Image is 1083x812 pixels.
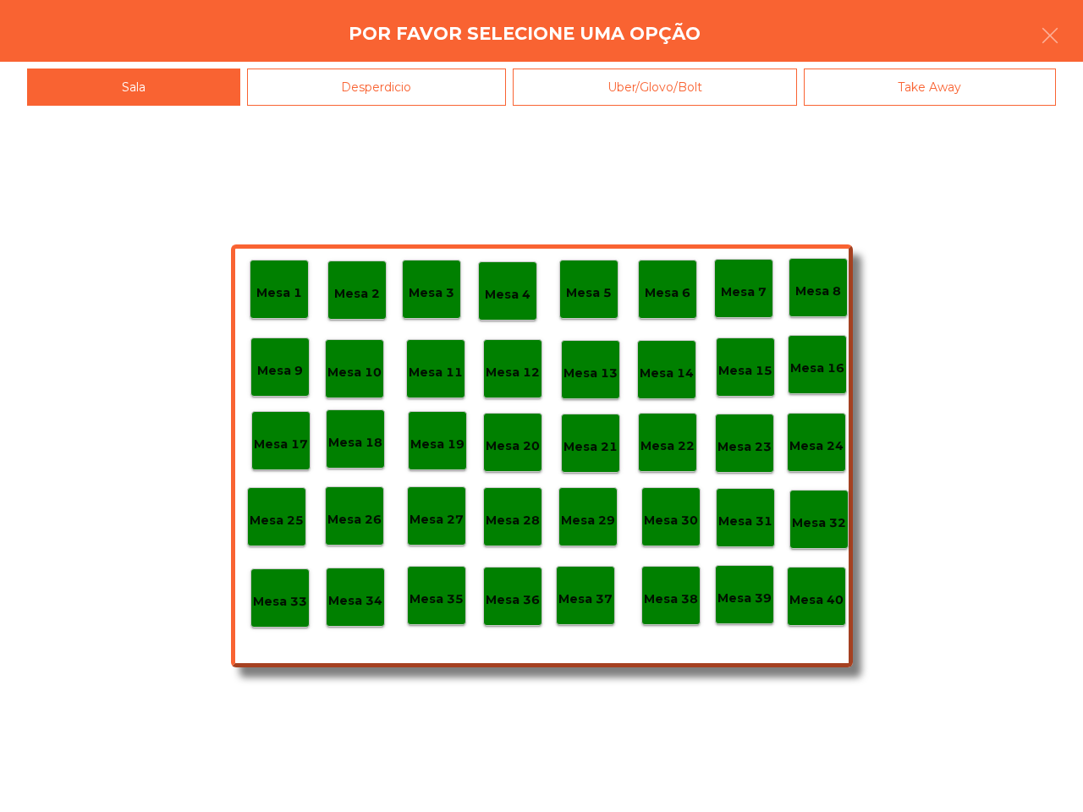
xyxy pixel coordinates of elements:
[790,359,844,378] p: Mesa 16
[645,283,690,303] p: Mesa 6
[410,435,465,454] p: Mesa 19
[718,361,772,381] p: Mesa 15
[485,285,531,304] p: Mesa 4
[486,590,540,610] p: Mesa 36
[640,364,694,383] p: Mesa 14
[566,283,612,303] p: Mesa 5
[486,436,540,456] p: Mesa 20
[254,435,308,454] p: Mesa 17
[327,510,382,529] p: Mesa 26
[486,511,540,530] p: Mesa 28
[257,361,303,381] p: Mesa 9
[644,590,698,609] p: Mesa 38
[717,437,772,457] p: Mesa 23
[513,69,797,107] div: Uber/Glovo/Bolt
[717,589,772,608] p: Mesa 39
[804,69,1057,107] div: Take Away
[250,511,304,530] p: Mesa 25
[718,512,772,531] p: Mesa 31
[795,282,841,301] p: Mesa 8
[247,69,507,107] div: Desperdicio
[789,436,844,456] p: Mesa 24
[328,591,382,611] p: Mesa 34
[349,21,701,47] h4: Por favor selecione uma opção
[328,433,382,453] p: Mesa 18
[27,69,240,107] div: Sala
[334,284,380,304] p: Mesa 2
[561,511,615,530] p: Mesa 29
[410,590,464,609] p: Mesa 35
[327,363,382,382] p: Mesa 10
[563,437,618,457] p: Mesa 21
[563,364,618,383] p: Mesa 13
[409,363,463,382] p: Mesa 11
[256,283,302,303] p: Mesa 1
[253,592,307,612] p: Mesa 33
[410,510,464,529] p: Mesa 27
[721,283,767,302] p: Mesa 7
[640,436,695,456] p: Mesa 22
[409,283,454,303] p: Mesa 3
[486,363,540,382] p: Mesa 12
[789,590,844,610] p: Mesa 40
[558,590,613,609] p: Mesa 37
[792,513,846,533] p: Mesa 32
[644,511,698,530] p: Mesa 30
